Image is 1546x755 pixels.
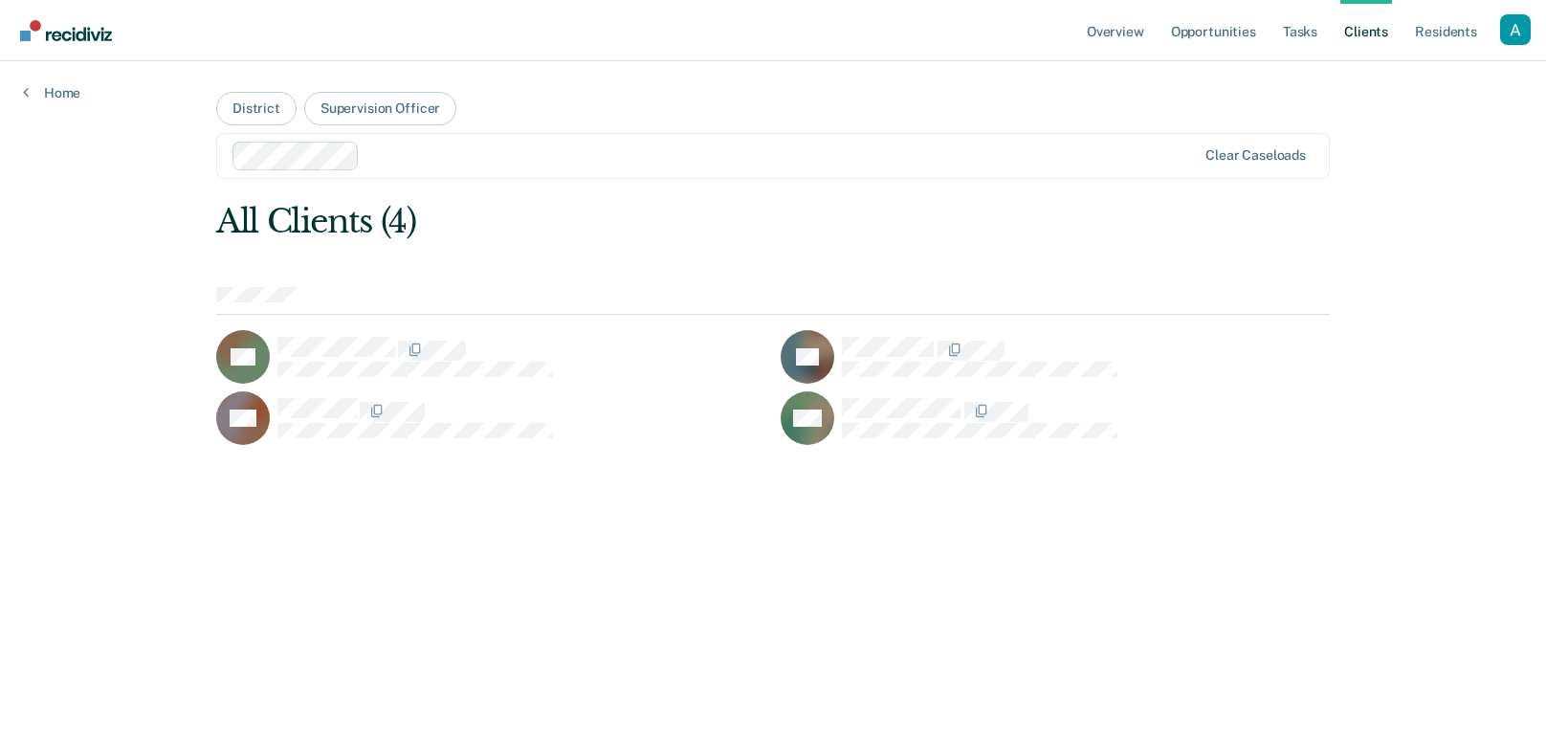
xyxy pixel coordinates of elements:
[20,20,112,41] img: Recidiviz
[216,92,297,125] button: District
[1205,147,1306,164] div: Clear caseloads
[304,92,456,125] button: Supervision Officer
[1500,14,1531,45] button: Profile dropdown button
[23,84,80,101] a: Home
[216,202,1107,241] div: All Clients (4)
